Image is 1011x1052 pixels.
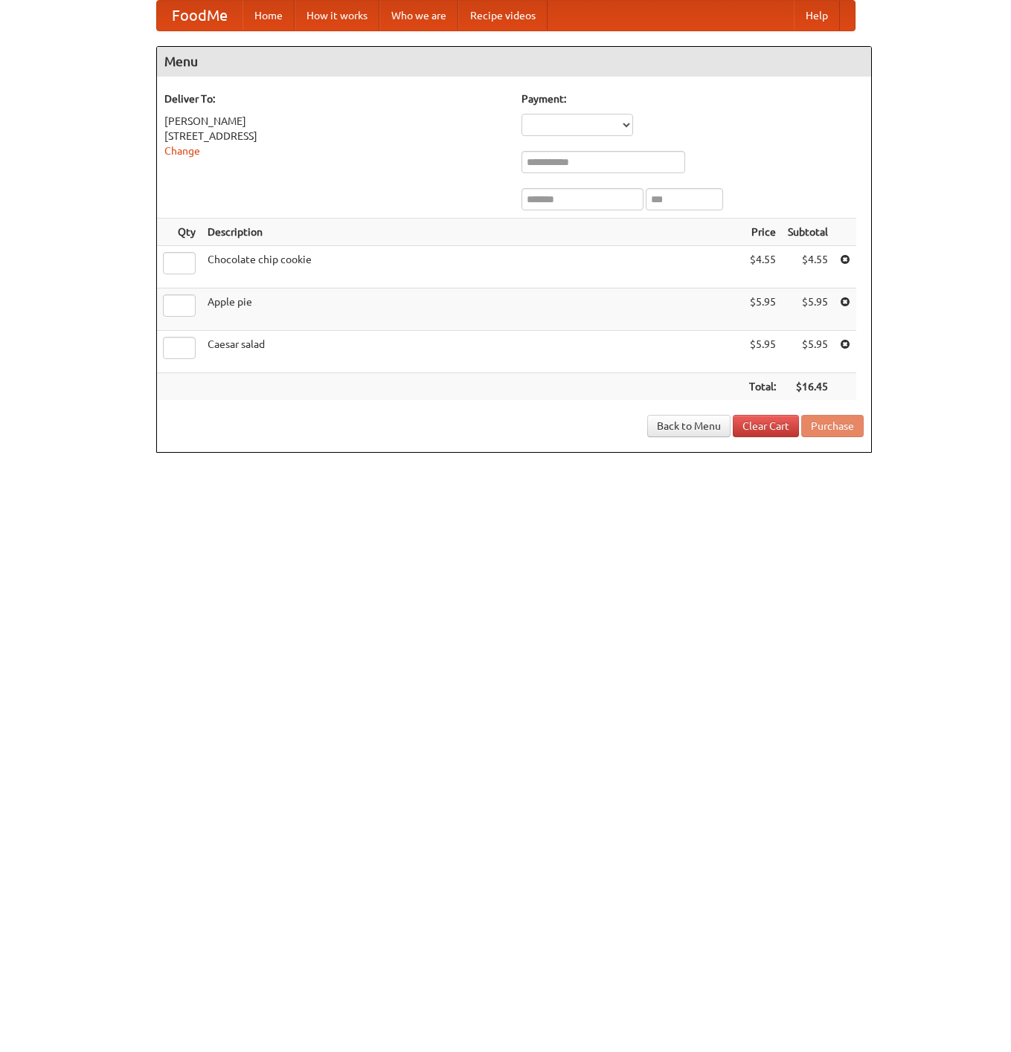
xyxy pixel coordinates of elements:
[164,129,507,143] div: [STREET_ADDRESS]
[743,219,782,246] th: Price
[157,219,202,246] th: Qty
[164,91,507,106] h5: Deliver To:
[157,47,871,77] h4: Menu
[647,415,731,437] a: Back to Menu
[801,415,864,437] button: Purchase
[743,331,782,373] td: $5.95
[295,1,379,30] a: How it works
[202,246,743,288] td: Chocolate chip cookie
[733,415,799,437] a: Clear Cart
[782,246,834,288] td: $4.55
[743,373,782,401] th: Total:
[782,373,834,401] th: $16.45
[202,219,743,246] th: Description
[202,331,743,373] td: Caesar salad
[743,288,782,331] td: $5.95
[458,1,548,30] a: Recipe videos
[521,91,864,106] h5: Payment:
[157,1,243,30] a: FoodMe
[243,1,295,30] a: Home
[164,145,200,157] a: Change
[782,219,834,246] th: Subtotal
[794,1,840,30] a: Help
[202,288,743,331] td: Apple pie
[164,114,507,129] div: [PERSON_NAME]
[782,288,834,331] td: $5.95
[743,246,782,288] td: $4.55
[379,1,458,30] a: Who we are
[782,331,834,373] td: $5.95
